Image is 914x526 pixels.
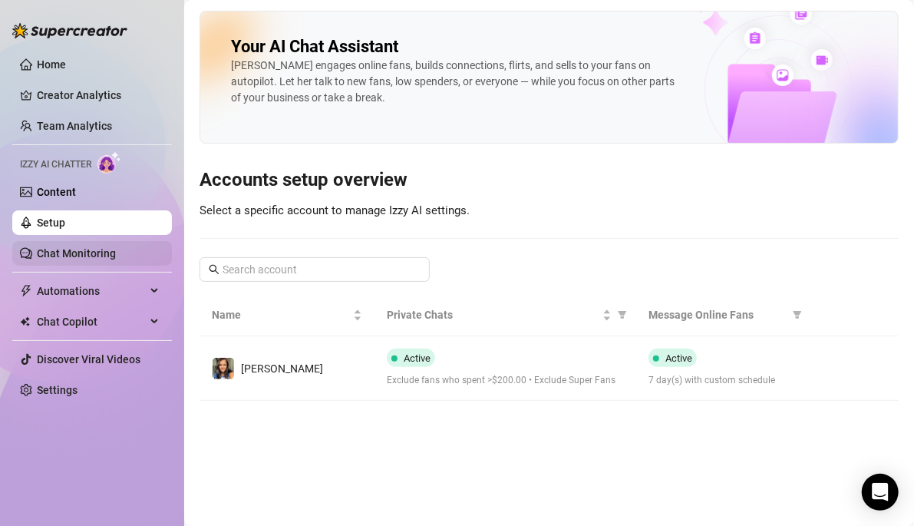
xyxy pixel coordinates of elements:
[375,294,637,336] th: Private Chats
[20,285,32,297] span: thunderbolt
[37,58,66,71] a: Home
[615,303,630,326] span: filter
[223,261,408,278] input: Search account
[37,353,140,366] a: Discover Viral Videos
[790,303,805,326] span: filter
[387,306,600,323] span: Private Chats
[37,83,160,108] a: Creator Analytics
[200,294,375,336] th: Name
[209,264,219,275] span: search
[665,352,692,364] span: Active
[37,279,146,303] span: Automations
[387,373,625,388] span: Exclude fans who spent >$200.00 • Exclude Super Fans
[404,352,431,364] span: Active
[37,120,112,132] a: Team Analytics
[231,36,398,58] h2: Your AI Chat Assistant
[648,373,799,388] span: 7 day(s) with custom schedule
[37,247,116,260] a: Chat Monitoring
[231,58,676,106] div: [PERSON_NAME] engages online fans, builds connections, flirts, and sells to your fans on autopilo...
[793,310,802,319] span: filter
[200,203,470,217] span: Select a specific account to manage Izzy AI settings.
[200,168,899,193] h3: Accounts setup overview
[20,157,91,172] span: Izzy AI Chatter
[97,151,121,174] img: AI Chatter
[213,358,234,379] img: Emma
[830,363,841,374] span: right
[20,316,30,327] img: Chat Copilot
[37,384,78,396] a: Settings
[241,362,323,375] span: [PERSON_NAME]
[648,306,787,323] span: Message Online Fans
[37,217,65,229] a: Setup
[37,186,76,198] a: Content
[823,356,848,381] button: right
[618,310,627,319] span: filter
[862,474,899,511] div: Open Intercom Messenger
[212,306,350,323] span: Name
[12,23,127,38] img: logo-BBDzfeDw.svg
[37,309,146,334] span: Chat Copilot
